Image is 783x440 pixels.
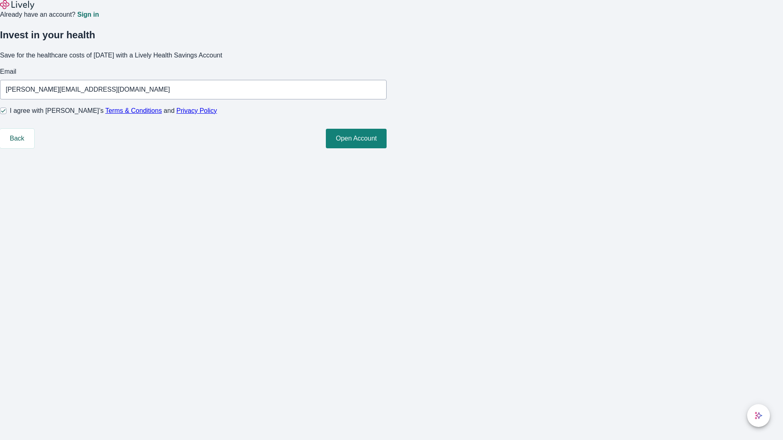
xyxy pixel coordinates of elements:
a: Privacy Policy [177,107,217,114]
button: Open Account [326,129,387,148]
a: Sign in [77,11,99,18]
span: I agree with [PERSON_NAME]’s and [10,106,217,116]
button: chat [747,404,770,427]
a: Terms & Conditions [105,107,162,114]
svg: Lively AI Assistant [754,411,763,420]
